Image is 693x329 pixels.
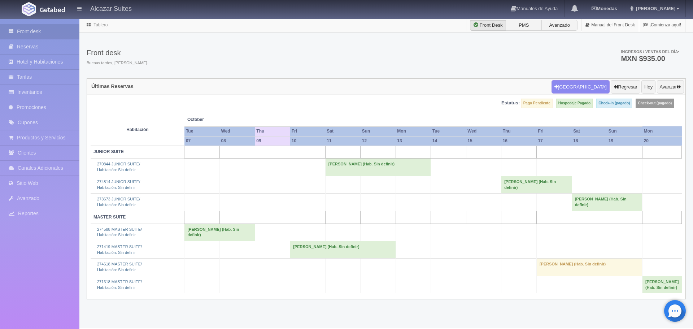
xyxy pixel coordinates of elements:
h3: MXN $935.00 [621,55,679,62]
th: Mon [396,126,431,136]
label: Estatus: [501,100,520,107]
b: Monedas [592,6,617,11]
a: 270844 JUNIOR SUITE/Habitación: Sin definir [97,162,140,172]
th: 11 [325,136,361,146]
td: [PERSON_NAME] (Hab. Sin definir) [184,224,255,241]
th: 19 [607,136,642,146]
button: Hoy [641,80,655,94]
th: 09 [255,136,290,146]
th: 12 [361,136,396,146]
a: 271318 MASTER SUITE/Habitación: Sin definir [97,280,142,290]
th: 14 [431,136,466,146]
a: 274588 MASTER SUITE/Habitación: Sin definir [97,227,142,237]
th: 17 [536,136,572,146]
th: Wed [220,126,255,136]
a: 271419 MASTER SUITE/Habitación: Sin definir [97,244,142,255]
span: Ingresos / Ventas del día [621,49,679,54]
th: Sun [361,126,396,136]
img: Getabed [22,2,36,16]
th: 08 [220,136,255,146]
th: Thu [501,126,537,136]
td: [PERSON_NAME] (Hab. Sin definir) [501,176,572,193]
button: Avanzar [657,80,684,94]
th: 07 [184,136,220,146]
td: [PERSON_NAME] (Hab. Sin definir) [290,241,396,259]
button: [GEOGRAPHIC_DATA] [552,80,610,94]
th: Wed [466,126,501,136]
a: 274618 MASTER SUITE/Habitación: Sin definir [97,262,142,272]
label: Front Desk [470,20,506,31]
th: Sat [572,126,607,136]
th: Fri [536,126,572,136]
a: 273673 JUNIOR SUITE/Habitación: Sin definir [97,197,140,207]
td: [PERSON_NAME] (Hab. Sin definir) [536,259,642,276]
th: Sun [607,126,642,136]
strong: Habitación [126,127,148,132]
th: Sat [325,126,361,136]
span: October [187,117,252,123]
a: Tablero [93,22,108,27]
b: MASTER SUITE [93,215,126,220]
th: Tue [431,126,466,136]
td: [PERSON_NAME] (Hab. Sin definir) [572,194,642,211]
a: ¡Comienza aquí! [639,18,685,32]
th: Fri [290,126,325,136]
label: Hospedaje Pagado [556,99,593,108]
label: Pago Pendiente [521,99,553,108]
th: 10 [290,136,325,146]
label: Avanzado [541,20,577,31]
td: [PERSON_NAME] (Hab. Sin definir) [325,159,431,176]
label: Check-in (pagado) [596,99,632,108]
a: Manual del Front Desk [581,18,639,32]
b: JUNIOR SUITE [93,149,124,154]
th: 13 [396,136,431,146]
th: 20 [642,136,682,146]
th: Thu [255,126,290,136]
button: Regresar [611,80,640,94]
label: Check-out (pagado) [636,99,674,108]
span: [PERSON_NAME] [634,6,675,11]
span: Buenas tardes, [PERSON_NAME]. [87,60,148,66]
th: 15 [466,136,501,146]
h3: Front desk [87,49,148,57]
td: [PERSON_NAME] (Hab. Sin definir) [642,276,682,293]
img: Getabed [40,7,65,12]
h4: Últimas Reservas [91,84,134,89]
th: 16 [501,136,537,146]
th: Tue [184,126,220,136]
label: PMS [506,20,542,31]
th: Mon [642,126,682,136]
a: 274814 JUNIOR SUITE/Habitación: Sin definir [97,179,140,190]
th: 18 [572,136,607,146]
h4: Alcazar Suites [90,4,132,13]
